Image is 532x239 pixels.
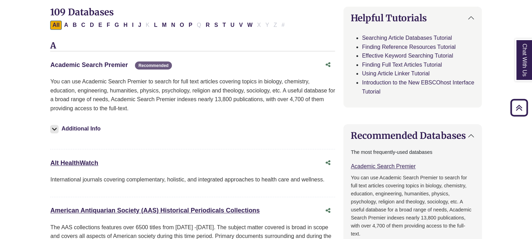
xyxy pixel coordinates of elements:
button: Share this database [321,204,335,217]
button: Filter Results R [204,21,212,30]
button: Filter Results O [177,21,186,30]
a: Academic Search Premier [351,163,416,169]
button: Filter Results J [136,21,143,30]
button: Filter Results N [169,21,177,30]
a: Finding Reference Resources Tutorial [362,44,456,50]
button: Filter Results S [212,21,220,30]
span: Recommended [135,61,172,69]
a: Effective Keyword Searching Tutorial [362,53,453,59]
button: Filter Results A [62,21,70,30]
button: Share this database [321,156,335,170]
button: All [50,21,61,30]
button: Filter Results W [245,21,254,30]
button: Filter Results V [237,21,245,30]
button: Filter Results F [105,21,112,30]
button: Share this database [321,58,335,72]
p: You can use Academic Search Premier to search for full text articles covering topics in biology, ... [351,174,474,238]
button: Helpful Tutorials [344,7,481,29]
div: Alpha-list to filter by first letter of database name [50,22,287,28]
a: Searching Article Databases Tutorial [362,35,452,41]
button: Filter Results C [79,21,88,30]
button: Additional Info [50,124,102,134]
button: Filter Results D [88,21,96,30]
span: 109 Databases [50,6,113,18]
a: Back to Top [508,103,530,112]
button: Filter Results G [113,21,121,30]
button: Filter Results E [96,21,104,30]
button: Filter Results M [160,21,168,30]
button: Recommended Databases [344,125,481,147]
p: The most frequently-used databases [351,148,474,156]
p: International journals covering complementary, holistic, and integrated approaches to health care... [50,175,335,184]
button: Filter Results L [152,21,160,30]
a: Alt HealthWatch [50,159,98,166]
a: Finding Full Text Articles Tutorial [362,62,442,68]
button: Filter Results P [187,21,195,30]
p: You can use Academic Search Premier to search for full text articles covering topics in biology, ... [50,77,335,113]
a: Using Article Linker Tutorial [362,70,430,76]
a: American Antiquarian Society (AAS) Historical Periodicals Collections [50,207,260,214]
a: Academic Search Premier [50,61,128,68]
h3: A [50,41,335,51]
button: Filter Results H [121,21,130,30]
a: Introduction to the New EBSCOhost Interface Tutorial [362,80,474,95]
button: Filter Results T [220,21,228,30]
button: Filter Results I [130,21,136,30]
button: Filter Results B [70,21,79,30]
button: Filter Results U [228,21,237,30]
